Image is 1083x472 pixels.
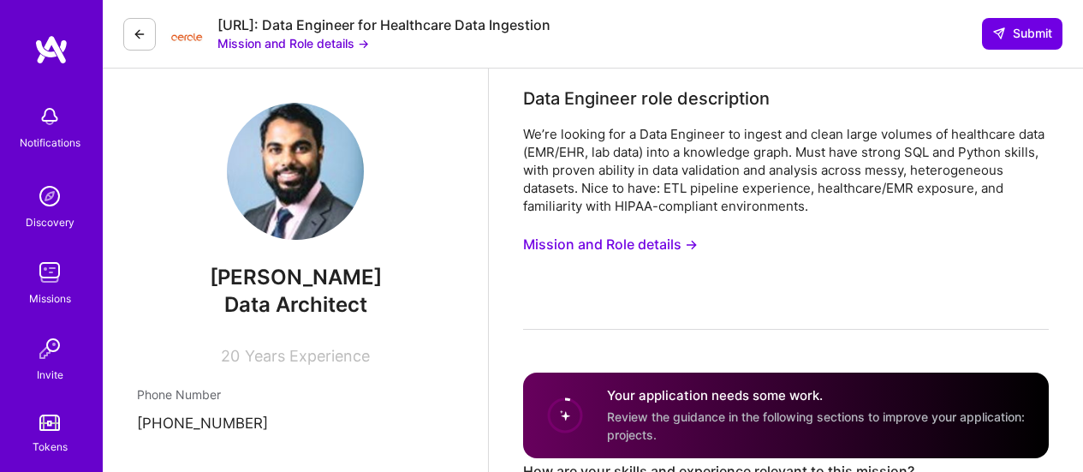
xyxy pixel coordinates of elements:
[217,34,369,52] button: Mission and Role details →
[33,255,67,290] img: teamwork
[221,347,240,365] span: 20
[29,290,71,308] div: Missions
[33,438,68,456] div: Tokens
[37,366,63,384] div: Invite
[33,99,67,134] img: bell
[170,22,204,45] img: Company Logo
[33,179,67,213] img: discovery
[227,103,364,240] img: User Avatar
[523,86,770,111] div: Data Engineer role description
[137,265,454,290] span: [PERSON_NAME]
[20,134,80,152] div: Notifications
[39,415,60,431] img: tokens
[33,332,67,366] img: Invite
[137,414,454,434] p: [PHONE_NUMBER]
[523,125,1049,215] div: We’re looking for a Data Engineer to ingest and clean large volumes of healthcare data (EMR/EHR, ...
[992,27,1006,40] i: icon SendLight
[137,387,221,402] span: Phone Number
[607,410,1025,443] span: Review the guidance in the following sections to improve your application: projects.
[607,387,1028,405] h4: Your application needs some work.
[224,292,367,317] span: Data Architect
[217,16,550,34] div: [URL]: Data Engineer for Healthcare Data Ingestion
[34,34,68,65] img: logo
[523,229,698,260] button: Mission and Role details →
[992,25,1052,42] span: Submit
[133,27,146,41] i: icon LeftArrowDark
[26,213,74,231] div: Discovery
[982,18,1062,49] button: Submit
[245,347,370,365] span: Years Experience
